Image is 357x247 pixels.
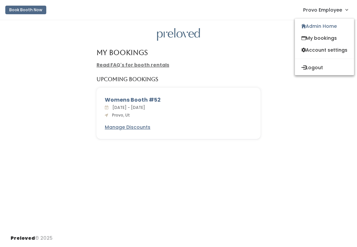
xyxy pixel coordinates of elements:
div: Womens Booth #52 [105,96,252,104]
a: Account settings [295,44,354,56]
img: preloved logo [157,28,200,41]
u: Manage Discounts [105,124,150,130]
span: Provo Employee [303,6,342,14]
span: [DATE] - [DATE] [110,105,145,110]
a: Admin Home [295,20,354,32]
button: Book Booth Now [5,6,46,14]
a: Manage Discounts [105,124,150,131]
a: Read FAQ's for booth rentals [97,62,169,68]
a: My bookings [295,32,354,44]
h5: Upcoming Bookings [97,76,158,82]
a: Provo Employee [297,3,354,17]
div: © 2025 [11,229,53,242]
span: Preloved [11,235,35,241]
button: Logout [295,62,354,74]
span: Provo, Ut [109,112,130,118]
h4: My Bookings [97,49,148,56]
a: Book Booth Now [5,3,46,17]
